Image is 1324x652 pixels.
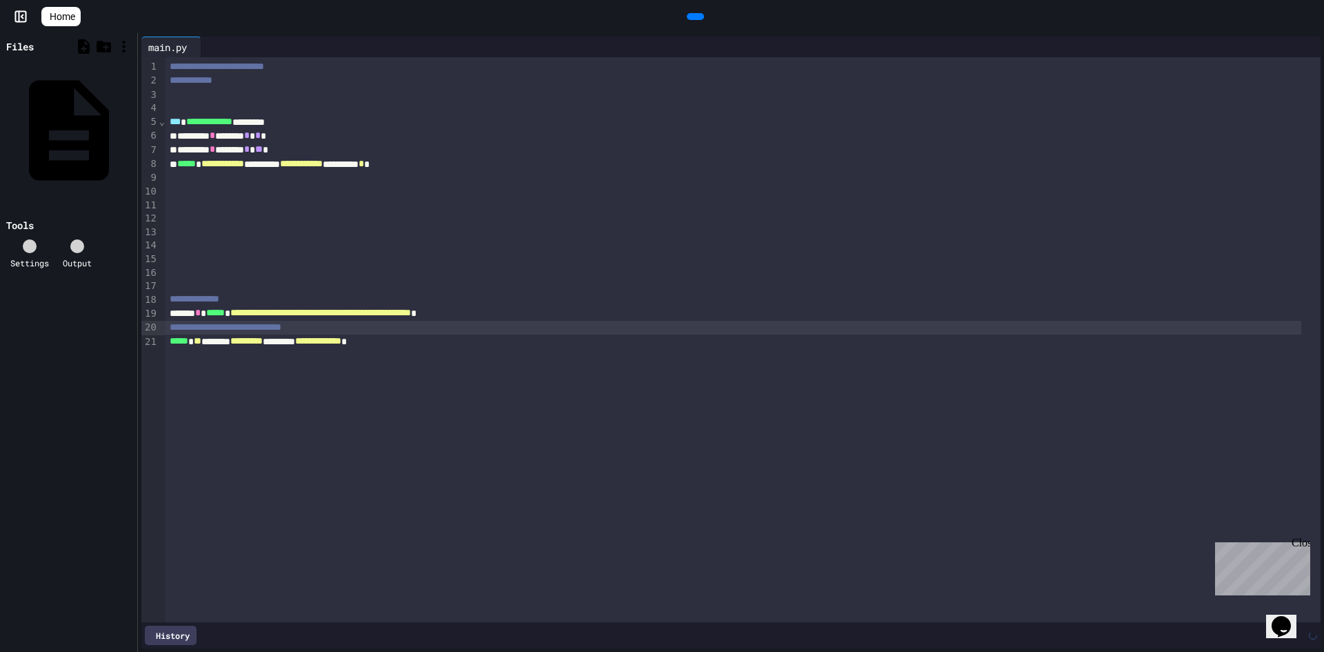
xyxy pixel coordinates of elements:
[141,239,159,253] div: 14
[141,266,159,280] div: 16
[141,253,159,266] div: 15
[6,218,34,233] div: Tools
[141,74,159,88] div: 2
[141,199,159,213] div: 11
[1266,597,1310,638] iframe: chat widget
[141,279,159,293] div: 17
[50,10,75,23] span: Home
[141,101,159,115] div: 4
[141,144,159,157] div: 7
[141,88,159,102] div: 3
[141,307,159,321] div: 19
[141,185,159,199] div: 10
[6,39,34,54] div: Files
[141,40,194,55] div: main.py
[141,293,159,307] div: 18
[141,226,159,239] div: 13
[159,116,165,127] span: Fold line
[10,257,49,269] div: Settings
[141,129,159,143] div: 6
[141,157,159,171] div: 8
[141,171,159,185] div: 9
[141,321,159,335] div: 20
[63,257,92,269] div: Output
[141,115,159,129] div: 5
[1210,537,1310,595] iframe: chat widget
[41,7,81,26] a: Home
[6,6,95,88] div: Chat with us now!Close
[141,212,159,226] div: 12
[141,37,201,57] div: main.py
[141,60,159,74] div: 1
[141,335,159,349] div: 21
[145,626,197,645] div: History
